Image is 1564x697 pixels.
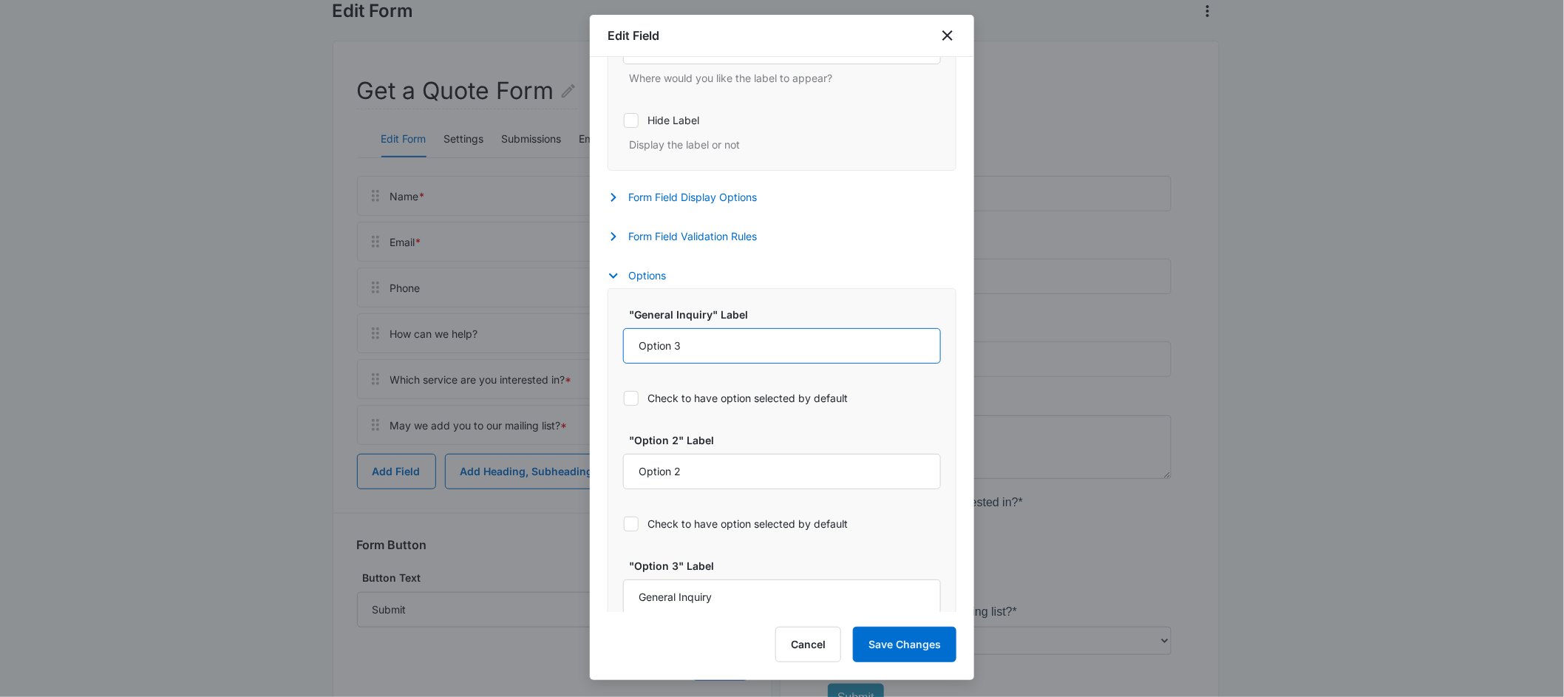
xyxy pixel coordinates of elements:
[15,398,59,415] label: Option 2
[623,112,941,128] label: Hide Label
[629,432,947,448] label: "Option 2" Label
[623,390,941,406] label: Check to have option selected by default
[608,27,659,44] h1: Edit Field
[15,421,95,439] label: General Inquiry
[629,70,941,86] p: Where would you like the label to appear?
[10,548,47,560] span: Submit
[623,454,941,489] input: "Option 2" Label
[623,579,941,615] input: "Option 3" Label
[15,374,59,392] label: Option 3
[629,558,947,574] label: "Option 3" Label
[623,516,941,531] label: Check to have option selected by default
[608,228,772,245] button: Form Field Validation Rules
[629,137,941,152] p: Display the label or not
[623,328,941,364] input: "General Inquiry" Label
[853,627,956,662] button: Save Changes
[775,627,841,662] button: Cancel
[939,27,956,44] button: close
[629,307,947,322] label: "General Inquiry" Label
[608,188,772,206] button: Form Field Display Options
[608,267,681,285] button: Options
